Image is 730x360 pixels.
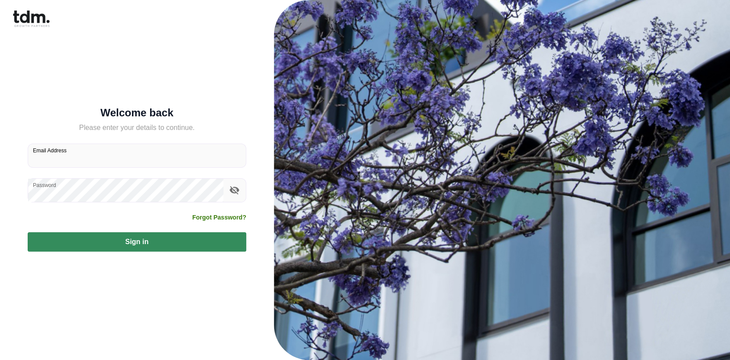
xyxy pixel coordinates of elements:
[28,108,246,117] h5: Welcome back
[33,181,56,189] label: Password
[33,147,67,154] label: Email Address
[28,232,246,252] button: Sign in
[192,213,246,222] a: Forgot Password?
[28,122,246,133] h5: Please enter your details to continue.
[227,183,242,198] button: toggle password visibility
